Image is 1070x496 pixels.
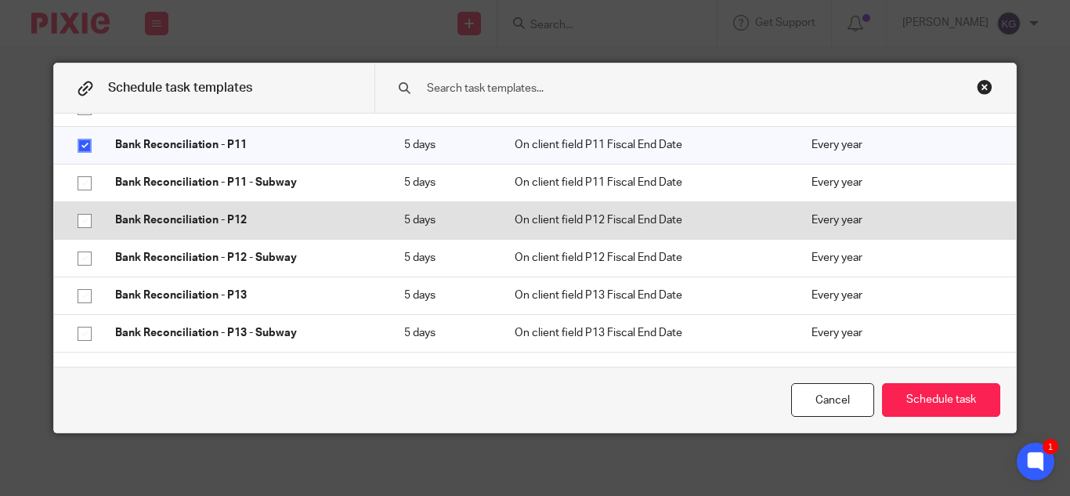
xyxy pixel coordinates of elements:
p: 5 days [404,212,483,228]
p: Bank Reconciliation - P12 - Subway [115,250,372,266]
p: 5 days [404,325,483,341]
p: On client field P11 Fiscal End Date [515,175,780,190]
p: Every year [812,175,992,190]
p: On client field P11 Fiscal End Date [515,137,780,153]
p: Every year [812,325,992,341]
span: Schedule task templates [108,81,252,94]
p: Every year [812,288,992,303]
p: Bank Reconciliation - P13 [115,288,372,303]
button: Schedule task [882,383,1000,417]
p: 5 days [404,288,483,303]
p: Every year [812,212,992,228]
p: On client field P12 Fiscal End Date [515,212,780,228]
p: On client field P13 Fiscal End Date [515,325,780,341]
p: Bank Reconciliation - P12 [115,212,372,228]
p: 5 days [404,175,483,190]
p: On client field P12 Fiscal End Date [515,250,780,266]
p: On client field P13 Fiscal End Date [515,288,780,303]
p: Every year [812,250,992,266]
p: Every year [812,137,992,153]
p: 5 days [404,137,483,153]
p: 5 days [404,250,483,266]
div: Close this dialog window [977,79,992,95]
p: Bank Reconciliation - P11 [115,137,372,153]
p: Bank Reconciliation - P13 - Subway [115,325,372,341]
input: Search task templates... [425,80,920,97]
div: 1 [1043,439,1058,454]
div: Cancel [791,383,874,417]
p: Bank Reconciliation - P11 - Subway [115,175,372,190]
